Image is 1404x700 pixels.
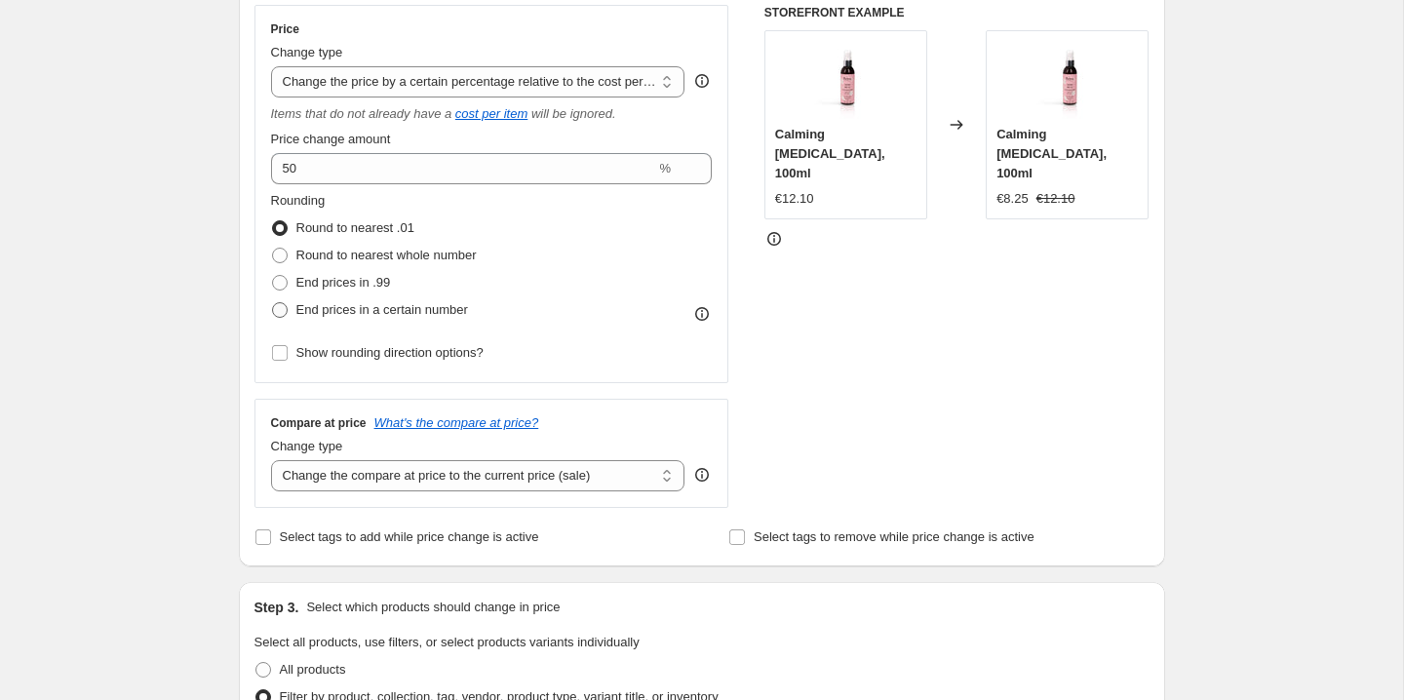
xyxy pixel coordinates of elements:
span: End prices in .99 [296,275,391,290]
span: % [659,161,671,175]
span: Show rounding direction options? [296,345,484,360]
span: End prices in a certain number [296,302,468,317]
img: mild-baby-shampoo-body-wash-200ml-duplicate-a8e3bf10_80x.jpg [1029,41,1107,119]
h3: Compare at price [271,415,367,431]
span: Select tags to remove while price change is active [754,529,1034,544]
button: What's the compare at price? [374,415,539,430]
h2: Step 3. [254,598,299,617]
span: Calming [MEDICAL_DATA], 100ml [775,127,885,180]
span: Select tags to add while price change is active [280,529,539,544]
div: €8.25 [996,189,1029,209]
img: mild-baby-shampoo-body-wash-200ml-duplicate-a8e3bf10_80x.jpg [806,41,884,119]
i: will be ignored. [531,106,616,121]
span: Calming [MEDICAL_DATA], 100ml [996,127,1107,180]
div: help [692,71,712,91]
span: Change type [271,45,343,59]
div: help [692,465,712,485]
span: Select all products, use filters, or select products variants individually [254,635,640,649]
i: Items that do not already have a [271,106,452,121]
input: 50 [271,153,656,184]
h3: Price [271,21,299,37]
span: Round to nearest .01 [296,220,414,235]
span: Price change amount [271,132,391,146]
span: Round to nearest whole number [296,248,477,262]
strike: €12.10 [1036,189,1075,209]
span: Rounding [271,193,326,208]
div: €12.10 [775,189,814,209]
span: All products [280,662,346,677]
a: cost per item [455,106,527,121]
p: Select which products should change in price [306,598,560,617]
h6: STOREFRONT EXAMPLE [764,5,1150,20]
span: Change type [271,439,343,453]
